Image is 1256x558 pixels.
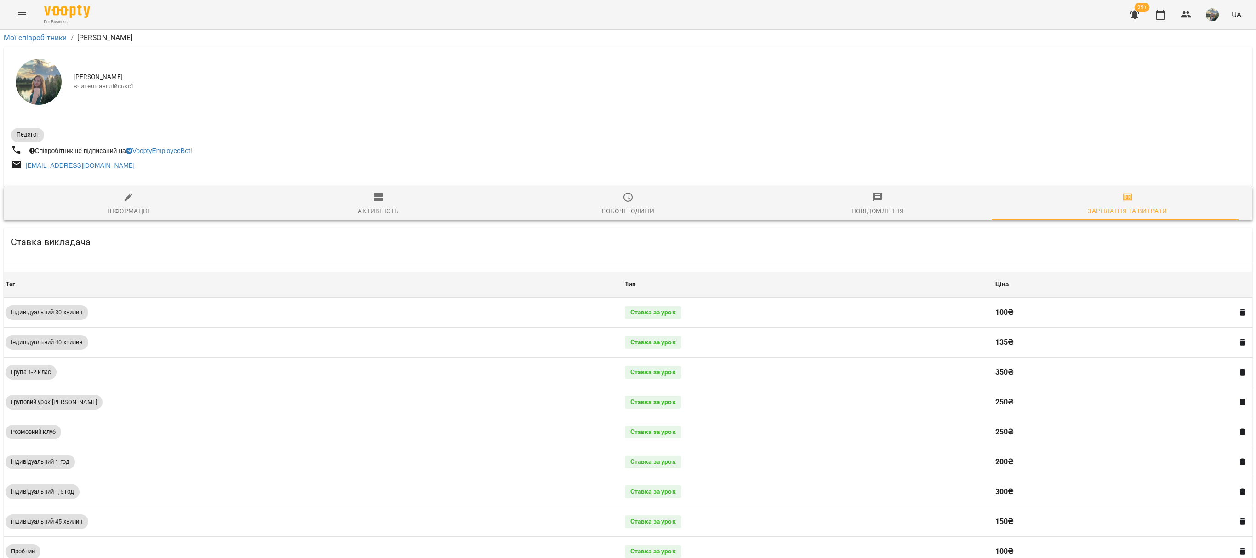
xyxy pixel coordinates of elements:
[1237,366,1249,378] button: Видалити
[6,308,88,317] span: Індивідуальний 30 хвилин
[995,397,1230,408] p: 250 ₴
[995,456,1230,467] p: 200 ₴
[28,144,194,157] div: Співробітник не підписаний на !
[995,516,1230,527] p: 150 ₴
[74,82,1245,91] span: вчитель англійської
[1135,3,1150,12] span: 99+
[1237,456,1249,468] button: Видалити
[11,235,91,249] h6: Ставка викладача
[625,366,681,379] div: Ставка за урок
[4,32,1252,43] nav: breadcrumb
[44,19,90,25] span: For Business
[995,367,1230,378] p: 350 ₴
[625,396,681,409] div: Ставка за урок
[625,336,681,349] div: Ставка за урок
[993,272,1252,297] th: Ціна
[6,458,75,466] span: індивідуальний 1 год
[1237,426,1249,438] button: Видалити
[6,428,61,436] span: Розмовний клуб
[995,486,1230,497] p: 300 ₴
[1237,546,1249,558] button: Видалити
[6,547,40,556] span: Пробний
[995,307,1230,318] p: 100 ₴
[16,59,62,105] img: Софія Вітте
[26,162,135,169] a: [EMAIL_ADDRESS][DOMAIN_NAME]
[625,426,681,438] div: Ставка за урок
[4,33,67,42] a: Мої співробітники
[995,337,1230,348] p: 135 ₴
[358,205,399,216] div: Активність
[6,488,80,496] span: індивідуальний 1,5 год
[1228,6,1245,23] button: UA
[77,32,133,43] p: [PERSON_NAME]
[623,272,993,297] th: Тип
[6,368,57,376] span: Група 1-2 клас
[625,545,681,558] div: Ставка за урок
[995,546,1230,557] p: 100 ₴
[71,32,74,43] li: /
[1088,205,1167,216] div: Зарплатня та Витрати
[1237,307,1249,319] button: Видалити
[625,456,681,468] div: Ставка за урок
[11,4,33,26] button: Menu
[1237,336,1249,348] button: Видалити
[625,485,681,498] div: Ставка за урок
[602,205,654,216] div: Робочі години
[851,205,904,216] div: Повідомлення
[1237,486,1249,498] button: Видалити
[74,73,1245,82] span: [PERSON_NAME]
[1232,10,1241,19] span: UA
[126,147,190,154] a: VooptyEmployeeBot
[44,5,90,18] img: Voopty Logo
[1237,516,1249,528] button: Видалити
[11,131,44,139] span: Педагог
[1237,396,1249,408] button: Видалити
[995,427,1230,438] p: 250 ₴
[625,306,681,319] div: Ставка за урок
[108,205,149,216] div: Інформація
[4,272,623,297] th: Тег
[6,518,88,526] span: індивідуальний 45 хвилин
[6,398,103,406] span: Груповий урок [PERSON_NAME]
[1206,8,1219,21] img: 3ee4fd3f6459422412234092ea5b7c8e.jpg
[625,515,681,528] div: Ставка за урок
[6,338,88,347] span: Індивідуальний 40 хвилин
